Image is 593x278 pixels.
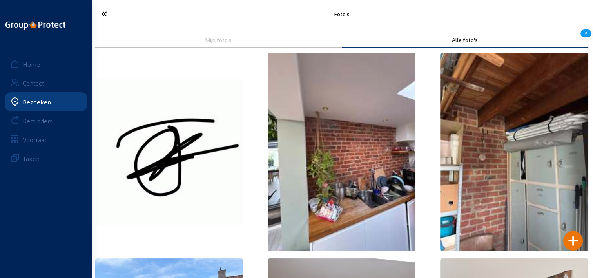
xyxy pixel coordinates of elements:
div: Voorraad [23,136,48,143]
div: 6 [580,27,591,40]
div: Mijn foto's [100,37,336,43]
a: Voorraad [5,130,87,149]
a: Taken [5,149,87,168]
div: Alle foto's [347,37,583,43]
img: thb_0c66ccae-be79-d6ff-4a93-683fc2c876d8.jpeg [440,53,588,251]
div: Home [23,60,40,68]
img: thb_369c497c-d27c-502a-0452-1f9e77934fcf.jpeg [95,78,243,226]
div: Reminders [23,117,53,124]
div: Contact [23,79,44,87]
div: Taken [23,155,40,162]
a: Reminders [5,111,87,130]
a: Bezoeken [5,92,87,111]
div: Bezoeken [23,98,51,106]
img: logo-oneline.png [5,21,65,30]
div: Foto's [174,11,509,17]
a: Contact [5,73,87,92]
img: thb_4c8f6cc4-31d1-67dc-5fa2-188c29670cc0.jpeg [268,53,416,251]
a: Home [5,55,87,73]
